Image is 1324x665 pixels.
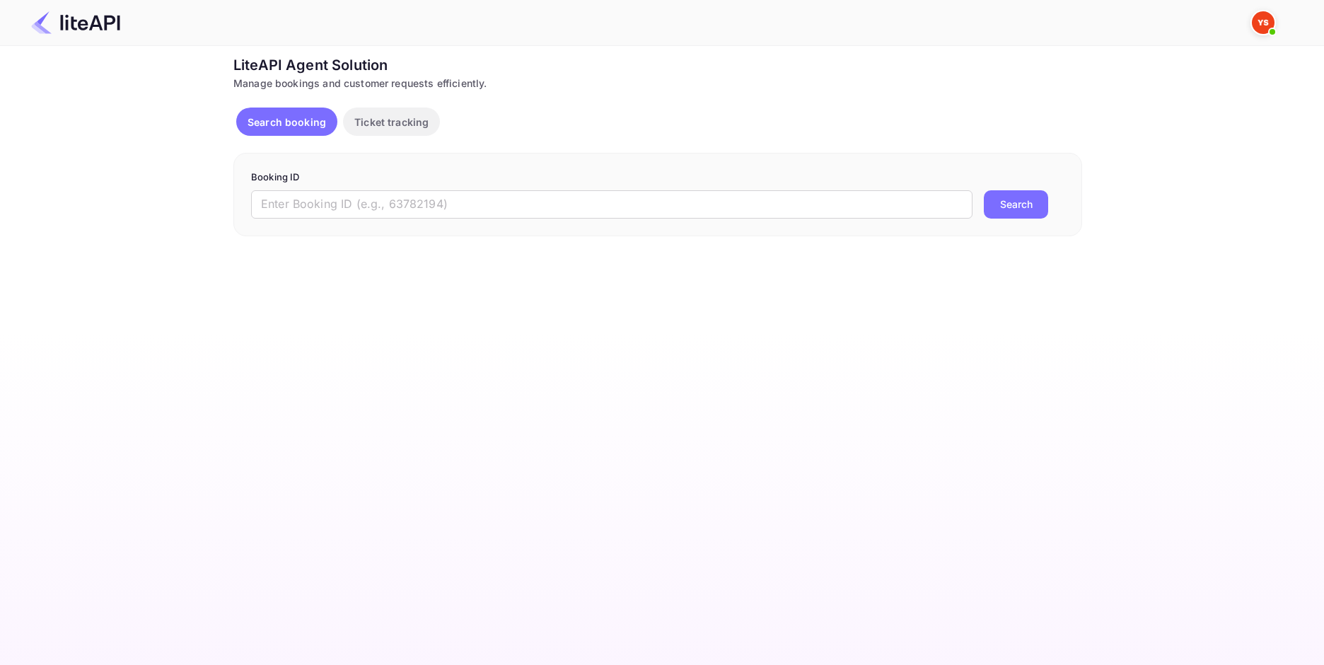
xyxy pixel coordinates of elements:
p: Search booking [248,115,326,129]
p: Booking ID [251,170,1064,185]
div: LiteAPI Agent Solution [233,54,1082,76]
p: Ticket tracking [354,115,429,129]
input: Enter Booking ID (e.g., 63782194) [251,190,972,219]
img: Yandex Support [1252,11,1274,34]
img: LiteAPI Logo [31,11,120,34]
div: Manage bookings and customer requests efficiently. [233,76,1082,91]
button: Search [984,190,1048,219]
